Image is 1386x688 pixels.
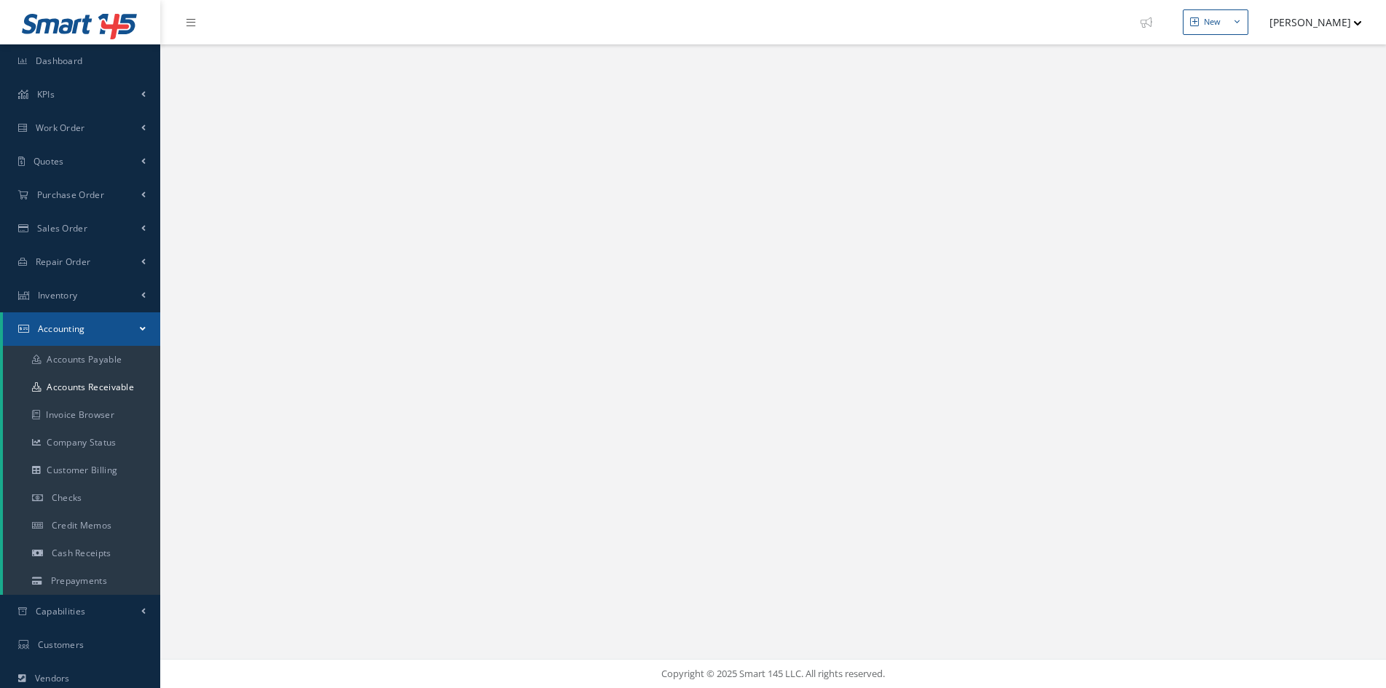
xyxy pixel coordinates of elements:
div: Copyright © 2025 Smart 145 LLC. All rights reserved. [175,667,1371,681]
a: Customer Billing [3,456,160,484]
span: KPIs [37,88,55,100]
span: Checks [52,491,82,504]
span: Prepayments [51,574,107,587]
a: Prepayments [3,567,160,595]
span: Inventory [38,289,78,301]
span: Repair Order [36,256,91,268]
a: Credit Memos [3,512,160,539]
span: Accounting [38,323,85,335]
span: Dashboard [36,55,83,67]
span: Credit Memos [52,519,112,531]
span: Purchase Order [37,189,104,201]
a: Accounts Payable [3,346,160,373]
span: Cash Receipts [52,547,111,559]
span: Customers [38,638,84,651]
span: Quotes [34,155,64,167]
a: Cash Receipts [3,539,160,567]
a: Company Status [3,429,160,456]
button: New [1183,9,1248,35]
a: Invoice Browser [3,401,160,429]
a: Checks [3,484,160,512]
button: [PERSON_NAME] [1256,8,1362,36]
span: Vendors [35,672,70,684]
span: Work Order [36,122,85,134]
div: New [1204,16,1221,28]
span: Sales Order [37,222,87,234]
a: Accounting [3,312,160,346]
a: Accounts Receivable [3,373,160,401]
span: Capabilities [36,605,86,617]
